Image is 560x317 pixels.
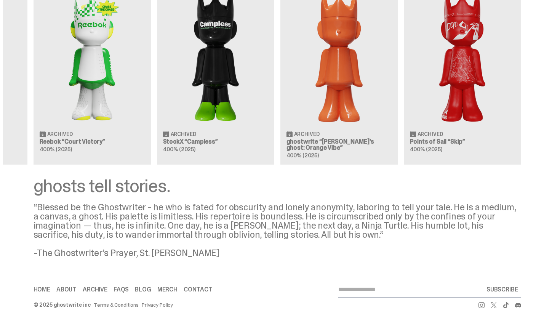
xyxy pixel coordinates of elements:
[34,203,521,258] div: “Blessed be the Ghostwriter - he who is fated for obscurity and lonely anonymity, laboring to tel...
[40,146,72,153] span: 400% (2025)
[40,139,145,145] h3: Reebok “Court Victory”
[418,131,443,137] span: Archived
[286,152,319,159] span: 400% (2025)
[142,302,173,307] a: Privacy Policy
[34,287,50,293] a: Home
[94,302,139,307] a: Terms & Conditions
[34,302,91,307] div: © 2025 ghostwrite inc
[483,282,521,297] button: SUBSCRIBE
[163,146,195,153] span: 400% (2025)
[286,139,392,151] h3: ghostwrite “[PERSON_NAME]'s ghost: Orange Vibe”
[294,131,320,137] span: Archived
[157,287,178,293] a: Merch
[34,177,521,195] div: ghosts tell stories.
[56,287,77,293] a: About
[171,131,196,137] span: Archived
[83,287,107,293] a: Archive
[163,139,268,145] h3: StockX “Campless”
[47,131,73,137] span: Archived
[135,287,151,293] a: Blog
[410,139,515,145] h3: Points of Sail “Skip”
[410,146,442,153] span: 400% (2025)
[114,287,129,293] a: FAQs
[184,287,213,293] a: Contact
